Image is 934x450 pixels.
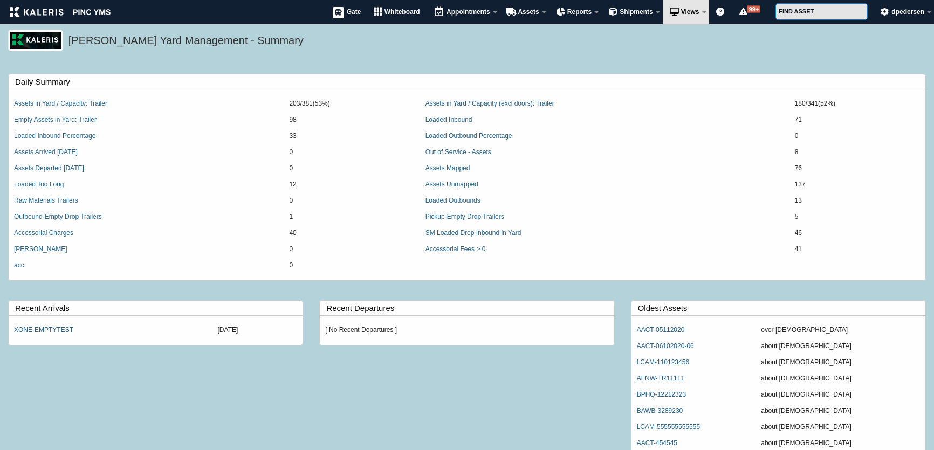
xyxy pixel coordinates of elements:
[14,100,107,107] a: Assets in Yard / Capacity: Trailer
[425,213,504,220] a: Pickup-Empty Drop Trailers
[789,144,925,161] td: 8
[747,5,760,13] span: 99+
[425,197,480,204] a: Loaded Outbounds
[425,100,554,107] a: Assets in Yard / Capacity (excl doors): Trailer
[756,387,925,403] td: about [DEMOGRAPHIC_DATA]
[284,144,420,161] td: 0
[620,8,653,16] span: Shipments
[284,193,420,209] td: 0
[15,74,925,89] label: Daily Summary
[789,112,925,128] td: 71
[14,132,95,140] a: Loaded Inbound Percentage
[637,439,677,447] a: AACT-454545
[284,96,420,112] td: 203/381(53%)
[425,245,486,253] a: Accessorial Fees > 0
[284,161,420,177] td: 0
[14,261,24,269] a: acc
[775,3,868,20] input: FIND ASSET
[284,177,420,193] td: 12
[756,403,925,419] td: about [DEMOGRAPHIC_DATA]
[637,375,684,382] a: AFNW-TR11111
[637,342,694,350] a: AACT-06102020-06
[789,177,925,193] td: 137
[756,371,925,387] td: about [DEMOGRAPHIC_DATA]
[425,116,472,123] a: Loaded Inbound
[347,8,361,16] span: Gate
[284,225,420,241] td: 40
[14,213,102,220] a: Outbound-Empty Drop Trailers
[8,30,63,51] img: logo_pnc-prd.png
[325,326,397,334] em: [ No Recent Departures ]
[789,128,925,144] td: 0
[447,8,490,16] span: Appointments
[14,245,67,253] a: [PERSON_NAME]
[284,128,420,144] td: 33
[638,301,925,315] label: Oldest Assets
[14,326,73,334] a: XONE-EMPTYTEST
[756,322,925,338] td: over [DEMOGRAPHIC_DATA]
[756,338,925,355] td: about [DEMOGRAPHIC_DATA]
[518,8,539,16] span: Assets
[637,391,686,398] a: BPHQ-12212323
[284,241,420,258] td: 0
[637,358,689,366] a: LCAM-110123456
[567,8,592,16] span: Reports
[789,209,925,225] td: 5
[789,193,925,209] td: 13
[326,301,614,315] label: Recent Departures
[284,258,420,274] td: 0
[14,148,78,156] a: Assets Arrived [DATE]
[68,33,921,51] h5: [PERSON_NAME] Yard Management - Summary
[15,301,303,315] label: Recent Arrivals
[14,197,78,204] a: Raw Materials Trailers
[212,322,303,338] td: [DATE]
[425,148,491,156] a: Out of Service - Assets
[425,181,478,188] a: Assets Unmapped
[789,241,925,258] td: 41
[284,112,420,128] td: 98
[14,229,73,237] a: Accessorial Charges
[14,181,64,188] a: Loaded Too Long
[14,164,84,172] a: Assets Departed [DATE]
[637,326,685,334] a: AACT-05112020
[384,8,420,16] span: Whiteboard
[284,209,420,225] td: 1
[10,7,111,17] img: kaleris_pinc-9d9452ea2abe8761a8e09321c3823821456f7e8afc7303df8a03059e807e3f55.png
[681,8,699,16] span: Views
[425,132,512,140] a: Loaded Outbound Percentage
[789,225,925,241] td: 46
[425,164,470,172] a: Assets Mapped
[756,419,925,435] td: about [DEMOGRAPHIC_DATA]
[425,229,521,237] a: SM Loaded Drop Inbound in Yard
[637,407,683,414] a: BAWB-3289230
[14,116,97,123] a: Empty Assets in Yard: Trailer
[789,96,925,112] td: 180/341(52%)
[891,8,924,16] span: dpedersen
[637,423,700,431] a: LCAM-555555555555
[789,161,925,177] td: 76
[756,355,925,371] td: about [DEMOGRAPHIC_DATA]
